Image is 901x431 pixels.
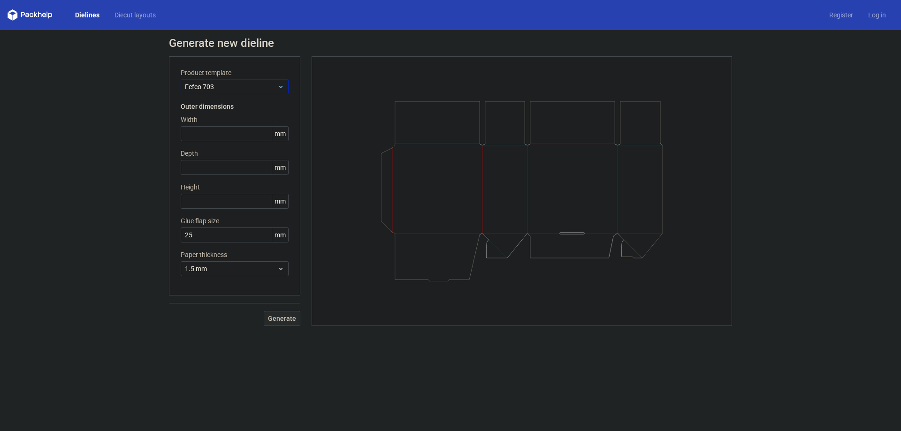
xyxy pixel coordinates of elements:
[107,10,163,20] a: Diecut layouts
[272,127,288,141] span: mm
[181,115,289,124] label: Width
[272,228,288,242] span: mm
[181,182,289,192] label: Height
[169,38,732,49] h1: Generate new dieline
[861,10,893,20] a: Log in
[185,82,277,91] span: Fefco 703
[181,68,289,77] label: Product template
[272,194,288,208] span: mm
[181,250,289,259] label: Paper thickness
[272,160,288,174] span: mm
[68,10,107,20] a: Dielines
[181,216,289,226] label: Glue flap size
[822,10,861,20] a: Register
[181,149,289,158] label: Depth
[181,102,289,111] h3: Outer dimensions
[185,264,277,273] span: 1.5 mm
